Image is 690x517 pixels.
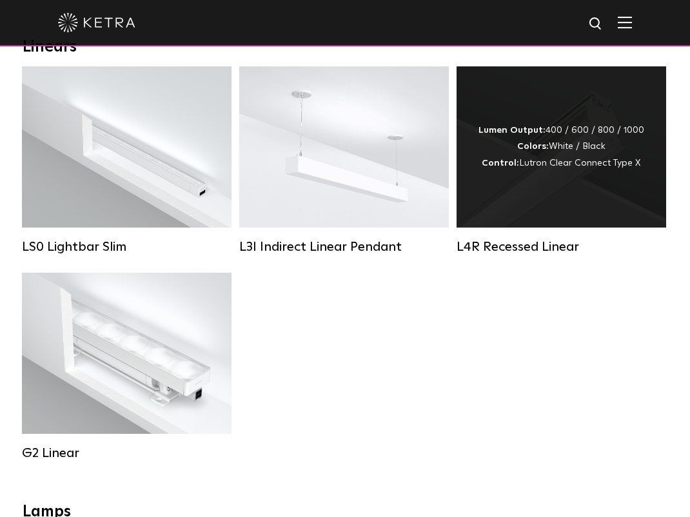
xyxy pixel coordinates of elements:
[517,142,549,151] strong: Colors:
[22,445,232,461] div: G2 Linear
[22,239,232,255] div: LS0 Lightbar Slim
[23,38,667,57] div: Linears
[482,159,519,168] strong: Control:
[457,239,666,255] div: L4R Recessed Linear
[22,273,232,460] a: G2 Linear Lumen Output:400 / 700 / 1000Colors:WhiteBeam Angles:Flood / [GEOGRAPHIC_DATA] / Narrow...
[22,66,232,253] a: LS0 Lightbar Slim Lumen Output:200 / 350Colors:White / BlackControl:X96 Controller
[478,122,644,171] div: 400 / 600 / 800 / 1000 White / Black Lutron Clear Connect Type X
[239,239,449,255] div: L3I Indirect Linear Pendant
[478,126,546,135] strong: Lumen Output:
[618,16,632,28] img: Hamburger%20Nav.svg
[239,66,449,253] a: L3I Indirect Linear Pendant Lumen Output:400 / 600 / 800 / 1000Housing Colors:White / BlackContro...
[58,13,135,32] img: ketra-logo-2019-white
[588,16,604,32] img: search icon
[457,66,666,253] a: L4R Recessed Linear Lumen Output:400 / 600 / 800 / 1000Colors:White / BlackControl:Lutron Clear C...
